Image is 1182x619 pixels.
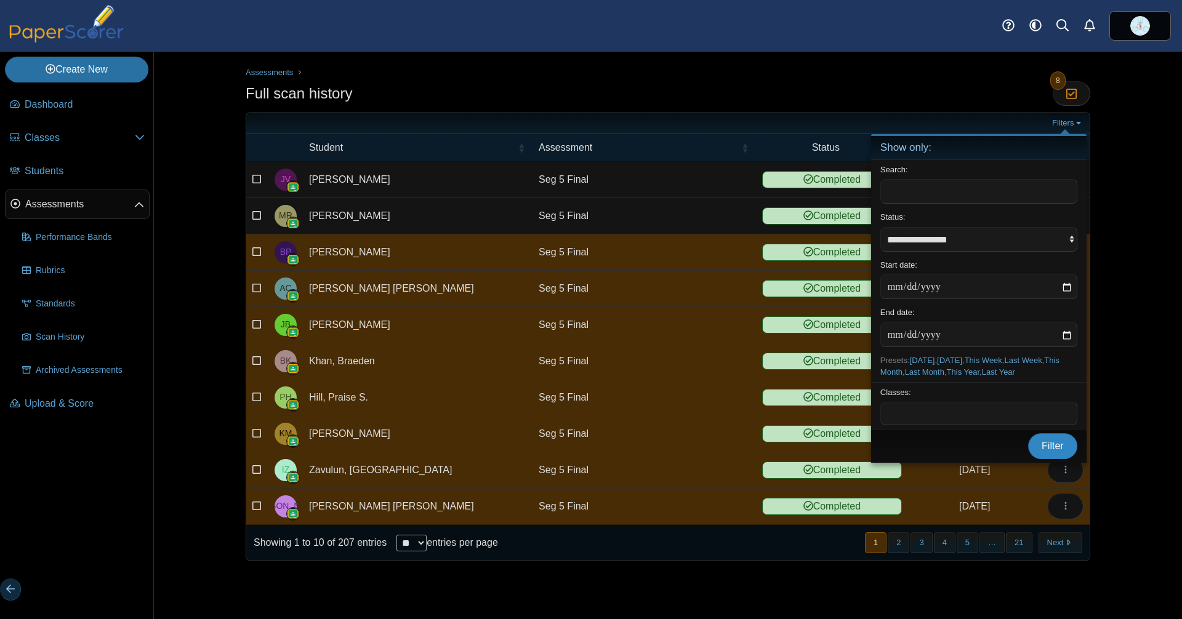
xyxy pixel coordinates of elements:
span: Completed [762,498,901,515]
span: Completed [762,244,901,261]
a: Standards [17,289,150,319]
span: Dashboard [25,97,145,112]
span: Performance Bands [36,231,145,244]
span: Completed [762,461,901,479]
span: Completed [762,425,901,442]
img: googleClassroom-logo.png [287,290,299,302]
tags: ​ [880,402,1077,425]
time: Jul 7, 2025 at 1:27 PM [959,465,990,475]
span: Assessments [25,197,134,212]
h1: Full scan history [246,82,352,105]
span: Presets: , , , , , , , [880,356,1059,377]
div: Showing 1 to 10 of 207 entries [246,529,387,556]
a: Performance Bands [17,223,150,252]
button: 4 [934,532,955,554]
h4: Show only: [871,136,1087,160]
img: googleClassroom-logo.png [287,362,299,375]
a: Seg 5 Final [533,162,756,198]
img: ps.JH0KckeyWQ0bV0dz [1130,16,1150,36]
button: Next [1039,532,1082,554]
nav: pagination [864,532,1082,554]
button: 8 [1053,81,1090,106]
span: Completed [762,207,901,225]
span: Filter [1042,441,1064,451]
td: [PERSON_NAME] [303,198,533,234]
span: Standards [36,297,145,310]
span: Status [812,142,840,153]
button: Filter [1028,433,1077,459]
a: Rubrics [17,256,150,286]
a: Assessments [5,190,150,219]
span: Braeden Khan [280,354,292,367]
td: Hill, Praise S. [303,380,533,416]
span: Ansel Castro Monegro [279,282,291,295]
a: Seg 5 Final [533,452,756,488]
td: Khan, Braeden [303,343,533,380]
td: [PERSON_NAME] [303,307,533,343]
a: Seg 5 Final [533,489,756,524]
span: Completed [762,316,901,333]
button: 3 [911,532,932,554]
img: PaperScorer [5,5,128,42]
a: Seg 5 Final [533,307,756,343]
td: [PERSON_NAME] [303,234,533,271]
td: [PERSON_NAME] [PERSON_NAME] [303,489,533,525]
label: Start date: [880,260,917,270]
span: Bryan Perez [280,246,292,258]
a: Seg 5 Final [533,416,756,452]
a: Seg 5 Final [533,380,756,415]
a: Seg 5 Final [533,234,756,270]
a: This Year [947,367,980,377]
span: Matthew Bermudez [1130,16,1150,36]
a: Students [5,156,150,186]
a: [DATE] [937,356,962,365]
span: Justin M. Browne [281,318,291,331]
span: Classes [25,130,135,145]
a: Last Month [905,367,944,377]
span: Kalel Melendez [279,427,292,440]
a: Alerts [1076,12,1103,39]
a: Seg 5 Final [533,198,756,234]
button: 21 [1006,532,1032,554]
span: Upload & Score [25,396,145,411]
span: Assessment : Activate to sort [741,134,749,161]
a: Upload & Score [5,389,150,418]
a: Filters [1049,116,1087,130]
a: Seg 5 Final [533,271,756,306]
a: This Month [880,356,1059,377]
a: Last Year [982,367,1015,377]
a: ps.JH0KckeyWQ0bV0dz [1109,11,1171,41]
span: 8 [1050,71,1066,90]
span: Completed [762,171,901,188]
span: … [979,532,1005,554]
span: Student : Activate to sort [518,134,525,161]
span: Scan History [36,330,145,343]
span: Completed [762,353,901,370]
img: googleClassroom-logo.png [287,435,299,447]
img: googleClassroom-logo.png [287,508,299,520]
a: This Week [965,356,1002,365]
a: PaperScorer [5,34,128,44]
a: Classes [5,123,150,153]
span: Archived Assessments [36,364,145,377]
a: Seg 5 Final [533,343,756,379]
a: Create New [5,57,148,82]
img: googleClassroom-logo.png [287,254,299,266]
span: Completed [762,280,901,297]
label: Classes: [880,388,911,397]
a: Archived Assessments [17,356,150,385]
span: Completed [762,389,901,406]
img: googleClassroom-logo.png [287,217,299,230]
img: googleClassroom-logo.png [287,399,299,411]
span: Jordy Victor Castro [281,173,291,186]
time: Jul 7, 2025 at 1:24 PM [959,501,990,511]
button: 5 [957,532,978,554]
td: Zavulun, [GEOGRAPHIC_DATA] [303,452,533,489]
label: Status: [880,212,905,222]
a: Last Week [1004,356,1042,365]
img: googleClassroom-logo.png [287,326,299,338]
a: [DATE] [910,356,935,365]
span: Jairo Acosta Machado [250,500,321,513]
a: Dashboard [5,90,150,119]
span: Student [309,142,343,153]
